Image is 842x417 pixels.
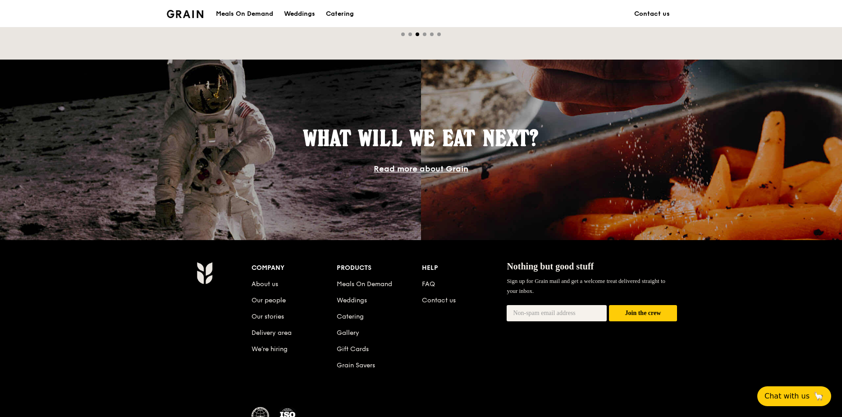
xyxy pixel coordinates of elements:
[252,262,337,274] div: Company
[629,0,675,28] a: Contact us
[757,386,831,406] button: Chat with us🦙
[252,280,278,288] a: About us
[813,391,824,402] span: 🦙
[430,32,434,36] span: Go to slide 5
[437,32,441,36] span: Go to slide 6
[423,32,426,36] span: Go to slide 4
[326,0,354,28] div: Catering
[303,125,539,151] span: What will we eat next?
[337,297,367,304] a: Weddings
[416,32,419,36] span: Go to slide 3
[320,0,359,28] a: Catering
[252,345,288,353] a: We’re hiring
[337,280,392,288] a: Meals On Demand
[252,313,284,320] a: Our stories
[167,10,203,18] img: Grain
[279,0,320,28] a: Weddings
[337,345,369,353] a: Gift Cards
[252,329,292,337] a: Delivery area
[197,262,212,284] img: Grain
[764,391,810,402] span: Chat with us
[507,305,607,321] input: Non-spam email address
[284,0,315,28] div: Weddings
[507,261,594,271] span: Nothing but good stuff
[609,305,677,322] button: Join the crew
[337,313,364,320] a: Catering
[507,278,665,294] span: Sign up for Grain mail and get a welcome treat delivered straight to your inbox.
[216,0,273,28] div: Meals On Demand
[337,262,422,274] div: Products
[252,297,286,304] a: Our people
[422,297,456,304] a: Contact us
[401,32,405,36] span: Go to slide 1
[408,32,412,36] span: Go to slide 2
[337,361,375,369] a: Grain Savers
[374,164,468,174] a: Read more about Grain
[422,280,435,288] a: FAQ
[422,262,507,274] div: Help
[337,329,359,337] a: Gallery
